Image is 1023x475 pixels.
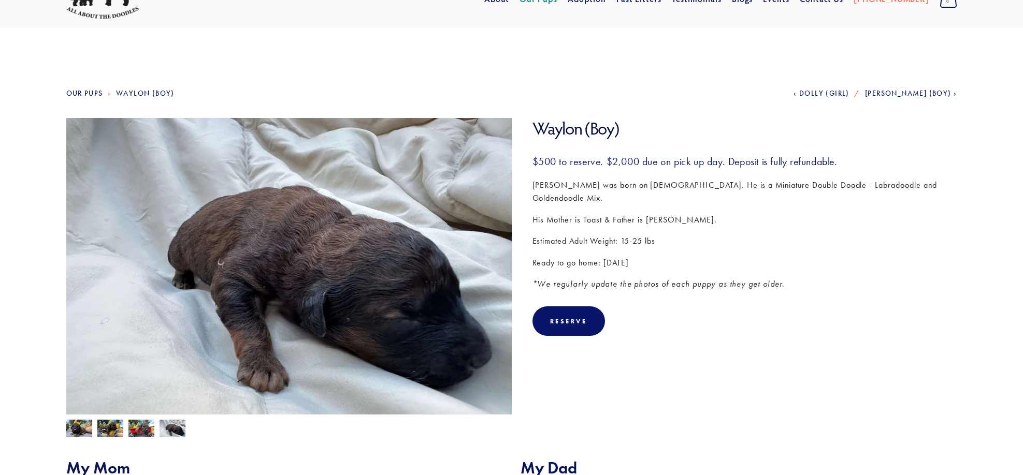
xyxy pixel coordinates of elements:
p: [PERSON_NAME] was born on [DEMOGRAPHIC_DATA]. He is a Miniature Double Doodle - Labradoodle and G... [532,179,957,205]
div: Reserve [532,306,605,336]
img: Waylon 4.jpg [128,420,154,439]
a: Dolly (Girl) [794,89,849,98]
a: [PERSON_NAME] (Boy) [865,89,957,98]
p: Ready to go home: [DATE] [532,256,957,270]
img: Waylon 2.jpg [66,420,92,439]
a: Our Pups [66,89,103,98]
h1: Waylon (Boy) [532,118,957,139]
div: Reserve [550,317,587,325]
img: Waylon 3.jpg [97,420,123,439]
span: [PERSON_NAME] (Boy) [865,89,952,98]
a: Waylon (Boy) [116,89,175,98]
h3: $500 to reserve. $2,000 due on pick up day. Deposit is fully refundable. [532,155,957,168]
em: *We regularly update the photos of each puppy as they get older. [532,279,785,289]
span: Dolly (Girl) [799,89,849,98]
img: Waylon 1.jpg [66,118,512,452]
p: His Mother is Toast & Father is [PERSON_NAME]. [532,213,957,227]
img: Waylon 1.jpg [160,420,185,439]
p: Estimated Adult Weight: 15-25 lbs [532,234,957,248]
